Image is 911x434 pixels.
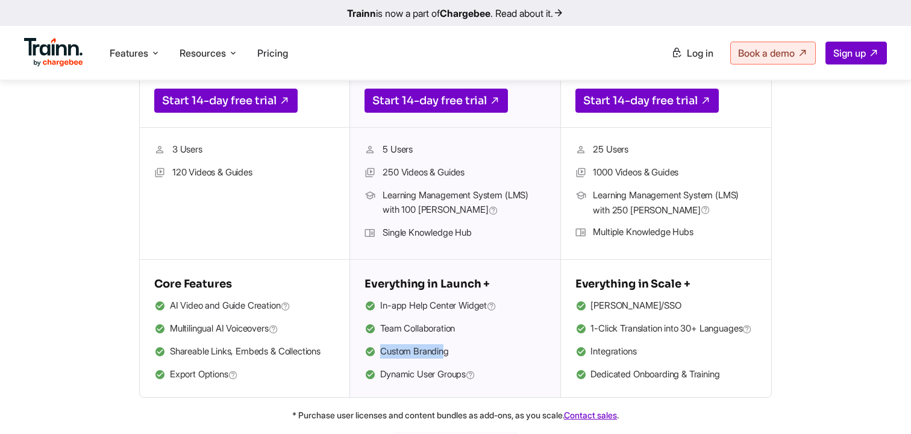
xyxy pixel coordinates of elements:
span: Sign up [833,47,866,59]
span: Log in [687,47,713,59]
a: Log in [664,42,721,64]
a: Book a demo [730,42,816,64]
h5: Core Features [154,274,335,294]
a: Start 14-day free trial [575,89,719,113]
li: 1000 Videos & Guides [575,165,757,181]
span: Features [110,46,148,60]
a: Start 14-day free trial [154,89,298,113]
a: Contact sales [564,410,617,420]
li: 120 Videos & Guides [154,165,335,181]
li: 25 Users [575,142,757,158]
span: Learning Management System (LMS) with 250 [PERSON_NAME] [593,188,756,218]
li: Integrations [575,344,757,360]
span: Resources [180,46,226,60]
span: In-app Help Center Widget [380,298,496,314]
li: Dedicated Onboarding & Training [575,367,757,383]
b: Trainn [347,7,376,19]
li: Multiple Knowledge Hubs [575,225,757,241]
h5: Everything in Scale + [575,274,757,294]
a: Pricing [257,47,288,59]
span: 1-Click Translation into 30+ Languages [590,321,752,337]
a: Start 14-day free trial [365,89,508,113]
iframe: Chat Widget [851,376,911,434]
li: Team Collaboration [365,321,545,337]
span: Multilingual AI Voiceovers [170,321,278,337]
li: Shareable Links, Embeds & Collections [154,344,335,360]
span: Book a demo [738,47,795,59]
span: AI Video and Guide Creation [170,298,290,314]
img: Trainn Logo [24,38,83,67]
li: Single Knowledge Hub [365,225,545,241]
h5: Everything in Launch + [365,274,545,294]
a: Sign up [825,42,887,64]
li: 3 Users [154,142,335,158]
li: Custom Branding [365,344,545,360]
li: [PERSON_NAME]/SSO [575,298,757,314]
span: Dynamic User Groups [380,367,475,383]
b: Chargebee [440,7,490,19]
li: 250 Videos & Guides [365,165,545,181]
span: Learning Management System (LMS) with 100 [PERSON_NAME] [383,188,545,218]
p: * Purchase user licenses and content bundles as add-ons, as you scale. . [72,407,839,423]
li: 5 Users [365,142,545,158]
span: Export Options [170,367,238,383]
